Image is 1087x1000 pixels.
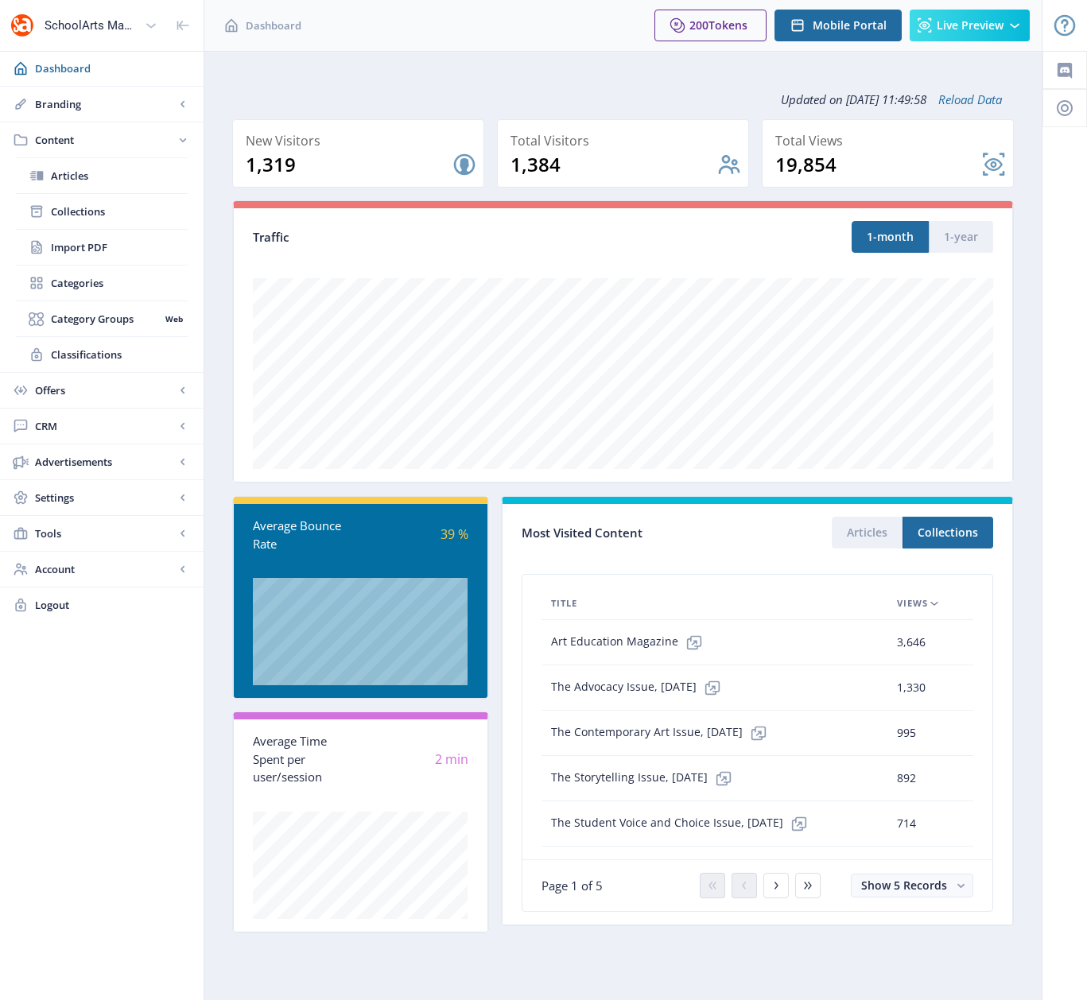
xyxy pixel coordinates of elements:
a: Reload Data [926,91,1002,107]
span: 3,646 [897,633,926,652]
a: Collections [16,194,188,229]
span: Offers [35,382,175,398]
div: 1,384 [511,152,716,177]
span: Collections [51,203,188,219]
span: Tokens [708,17,747,33]
span: Advertisements [35,454,175,470]
a: Classifications [16,337,188,372]
div: 2 min [360,750,468,769]
span: Categories [51,275,188,291]
div: 1,319 [246,152,452,177]
span: The Contemporary Art Issue, [DATE] [551,717,774,749]
div: Total Views [775,130,1007,152]
nb-badge: Web [160,311,188,327]
span: CRM [35,418,175,434]
span: 892 [897,769,916,788]
span: Branding [35,96,175,112]
div: Updated on [DATE] 11:49:58 [232,79,1014,119]
div: Most Visited Content [522,521,758,545]
div: Traffic [253,228,623,246]
div: Average Bounce Rate [253,517,360,552]
span: Show 5 Records [861,878,947,893]
span: 714 [897,814,916,833]
span: Live Preview [937,19,1004,32]
a: Import PDF [16,230,188,265]
span: Mobile Portal [813,19,887,32]
button: Articles [832,517,903,548]
span: Logout [35,597,191,613]
a: Categories [16,266,188,300]
span: Page 1 of 5 [542,878,603,893]
span: Import PDF [51,239,188,255]
div: Average Time Spent per user/session [253,732,360,786]
a: Category GroupsWeb [16,301,188,336]
span: 995 [897,723,916,742]
button: 200Tokens [654,10,767,41]
span: The Storytelling Issue, [DATE] [551,762,740,794]
span: Dashboard [246,17,301,33]
a: Articles [16,158,188,193]
span: Category Groups [51,311,160,327]
div: 19,854 [775,152,981,177]
button: Live Preview [910,10,1030,41]
div: Total Visitors [511,130,742,152]
div: SchoolArts Magazine [45,8,138,43]
span: The Student Voice and Choice Issue, [DATE] [551,808,815,839]
img: properties.app_icon.png [10,13,35,38]
button: Collections [903,517,993,548]
span: The Advocacy Issue, [DATE] [551,672,728,703]
button: 1-month [852,221,929,253]
span: 1,330 [897,678,926,697]
div: New Visitors [246,130,477,152]
span: Tools [35,525,175,541]
span: Classifications [51,347,188,362]
span: Views [897,594,928,613]
button: 1-year [929,221,993,253]
span: Content [35,132,175,148]
span: Account [35,561,175,577]
span: Dashboard [35,60,191,76]
span: Title [551,594,577,613]
span: Articles [51,168,188,184]
span: Settings [35,490,175,506]
button: Mobile Portal [774,10,902,41]
button: Show 5 Records [851,874,973,897]
span: 39 % [441,525,468,543]
span: Art Education Magazine [551,626,710,658]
